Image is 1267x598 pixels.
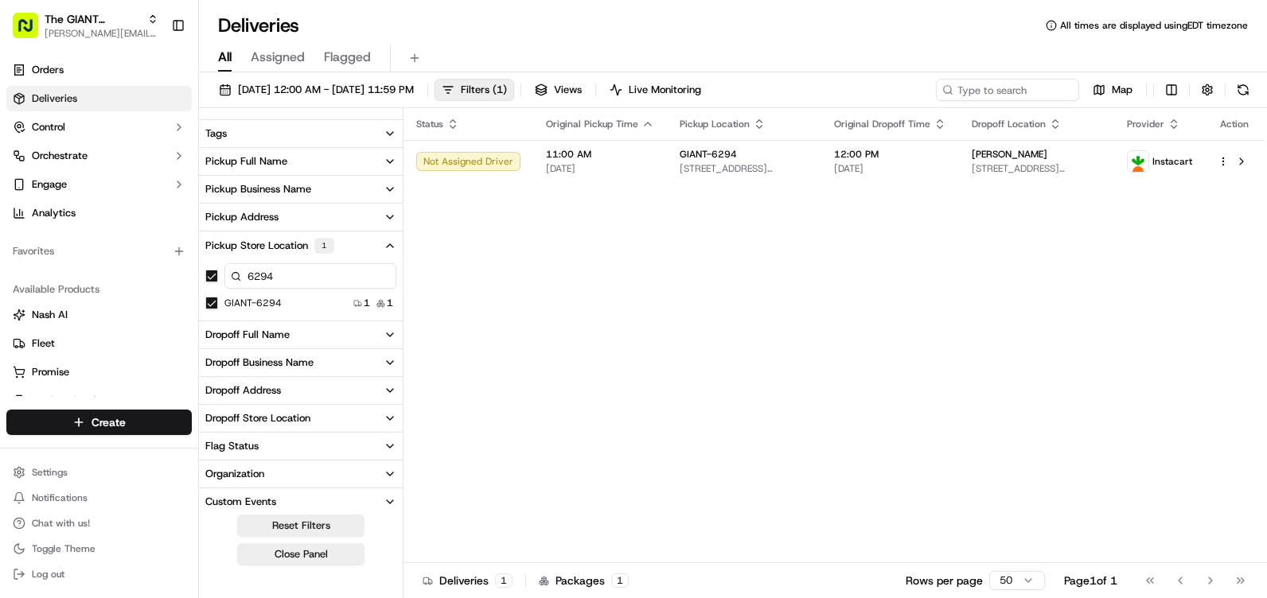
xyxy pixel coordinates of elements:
span: [PERSON_NAME] [972,148,1047,161]
span: Nash AI [32,308,68,322]
button: Map [1086,79,1140,101]
span: Create [92,414,126,430]
span: 12:00 PM [834,148,946,161]
button: Live Monitoring [602,79,708,101]
span: [DATE] [546,162,654,175]
div: Dropoff Full Name [205,328,290,342]
a: Fleet [13,336,185,351]
button: Orchestrate [6,143,192,169]
a: Powered byPylon [112,269,193,282]
span: Orchestrate [32,149,88,163]
button: [DATE] 12:00 AM - [DATE] 11:59 PM [212,79,421,101]
div: Deliveries [423,573,513,588]
span: Settings [32,466,68,479]
button: Tags [199,120,403,147]
div: 📗 [16,232,29,245]
span: Map [1112,83,1133,97]
button: Dropoff Business Name [199,349,403,376]
button: Dropoff Store Location [199,405,403,432]
a: Orders [6,57,192,83]
div: Start new chat [54,152,261,168]
span: Deliveries [32,91,77,106]
button: Promise [6,359,192,385]
img: 1736555255976-a54dd68f-1ca7-489b-9aae-adbdc363a1c4 [16,152,45,181]
button: Log out [6,563,192,585]
button: Product Catalog [6,388,192,414]
img: Nash [16,16,48,48]
span: 11:00 AM [546,148,654,161]
span: Engage [32,177,67,192]
span: All times are displayed using EDT timezone [1060,19,1248,32]
span: Product Catalog [32,394,108,408]
span: Pylon [158,270,193,282]
span: API Documentation [150,231,255,247]
p: Welcome 👋 [16,64,290,89]
h1: Deliveries [218,13,299,38]
div: Pickup Business Name [205,182,311,196]
span: 1 [364,297,370,309]
span: Pickup Location [680,118,750,130]
span: Assigned [251,48,305,67]
div: Packages [539,573,629,588]
button: Toggle Theme [6,538,192,560]
a: Analytics [6,200,192,226]
label: GIANT-6294 [224,297,282,309]
button: Filters(1) [435,79,514,101]
div: Tags [205,126,227,141]
span: Filters [461,83,507,97]
a: Product Catalog [13,394,185,408]
button: Control [6,115,192,140]
a: Deliveries [6,86,192,111]
span: Knowledge Base [32,231,122,247]
span: All [218,48,232,67]
span: [DATE] [834,162,946,175]
div: Action [1218,118,1251,130]
button: Fleet [6,331,192,356]
div: Page 1 of 1 [1064,573,1117,588]
div: Dropoff Store Location [205,411,310,425]
input: Got a question? Start typing here... [41,103,287,119]
div: Flag Status [205,439,259,453]
button: Settings [6,461,192,483]
span: Views [554,83,582,97]
button: Close Panel [237,543,365,565]
button: Dropoff Address [199,377,403,404]
button: Refresh [1232,79,1254,101]
div: Available Products [6,277,192,302]
button: The GIANT Company [45,11,141,27]
span: [DATE] 12:00 AM - [DATE] 11:59 PM [238,83,414,97]
span: Fleet [32,336,55,351]
button: Pickup Full Name [199,148,403,175]
span: Original Pickup Time [546,118,638,130]
div: 1 [314,238,334,254]
a: Nash AI [13,308,185,322]
span: Notifications [32,491,88,504]
span: Instacart [1152,155,1192,168]
a: 💻API Documentation [128,224,262,253]
span: Live Monitoring [629,83,701,97]
button: Pickup Address [199,204,403,231]
span: Status [416,118,443,130]
div: Pickup Full Name [205,154,287,169]
div: 1 [495,573,513,588]
button: Pickup Store Location1 [199,231,403,260]
div: Pickup Address [205,210,279,224]
div: 1 [611,573,629,588]
div: Custom Events [205,495,276,509]
span: Chat with us! [32,517,90,530]
span: Control [32,120,65,134]
div: Dropoff Address [205,383,281,398]
button: Engage [6,172,192,197]
span: [STREET_ADDRESS][PERSON_NAME] [972,162,1101,175]
div: We're available if you need us! [54,168,201,181]
span: Promise [32,365,69,379]
div: Pickup Store Location [205,238,334,254]
span: Dropoff Location [972,118,1046,130]
button: Custom Events [199,488,403,515]
button: Organization [199,460,403,487]
span: 1 [387,297,393,309]
div: 💻 [134,232,147,245]
button: [PERSON_NAME][EMAIL_ADDRESS][PERSON_NAME][DOMAIN_NAME] [45,27,158,40]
